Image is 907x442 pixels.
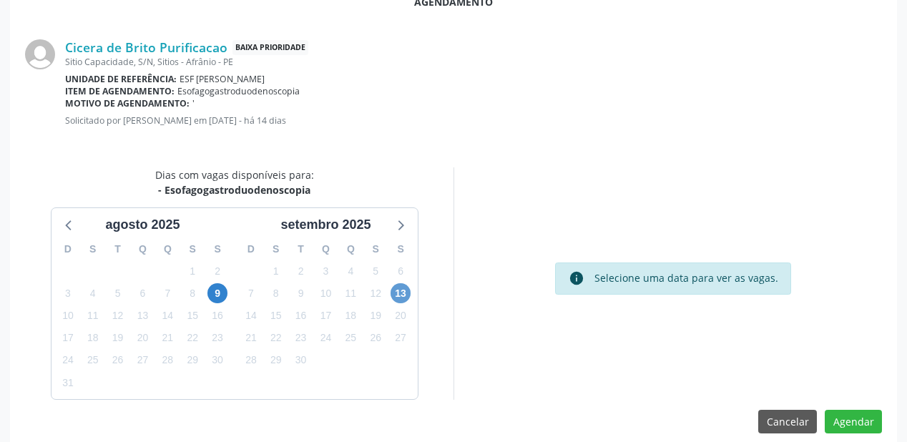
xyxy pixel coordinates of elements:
[65,97,190,109] b: Motivo de agendamento:
[155,182,314,197] div: - Esofagogastroduodenoscopia
[366,261,386,281] span: sexta-feira, 5 de setembro de 2025
[182,350,202,370] span: sexta-feira, 29 de agosto de 2025
[83,283,103,303] span: segunda-feira, 4 de agosto de 2025
[232,40,308,55] span: Baixa Prioridade
[83,328,103,348] span: segunda-feira, 18 de agosto de 2025
[266,350,286,370] span: segunda-feira, 29 de setembro de 2025
[132,328,152,348] span: quarta-feira, 20 de agosto de 2025
[315,306,335,326] span: quarta-feira, 17 de setembro de 2025
[340,328,361,348] span: quinta-feira, 25 de setembro de 2025
[291,261,311,281] span: terça-feira, 2 de setembro de 2025
[65,85,175,97] b: Item de agendamento:
[105,238,130,260] div: T
[391,306,411,326] span: sábado, 20 de setembro de 2025
[155,238,180,260] div: Q
[366,283,386,303] span: sexta-feira, 12 de setembro de 2025
[80,238,105,260] div: S
[180,238,205,260] div: S
[388,238,413,260] div: S
[241,306,261,326] span: domingo, 14 de setembro de 2025
[182,306,202,326] span: sexta-feira, 15 de agosto de 2025
[192,97,195,109] span: '
[65,56,882,68] div: Sitio Capacidade, S/N, Sitios - Afrânio - PE
[315,283,335,303] span: quarta-feira, 10 de setembro de 2025
[340,261,361,281] span: quinta-feira, 4 de setembro de 2025
[241,328,261,348] span: domingo, 21 de setembro de 2025
[182,328,202,348] span: sexta-feira, 22 de agosto de 2025
[291,306,311,326] span: terça-feira, 16 de setembro de 2025
[313,238,338,260] div: Q
[108,283,128,303] span: terça-feira, 5 de agosto de 2025
[366,306,386,326] span: sexta-feira, 19 de setembro de 2025
[132,350,152,370] span: quarta-feira, 27 de agosto de 2025
[56,238,81,260] div: D
[340,283,361,303] span: quinta-feira, 11 de setembro de 2025
[207,261,227,281] span: sábado, 2 de agosto de 2025
[182,283,202,303] span: sexta-feira, 8 de agosto de 2025
[594,270,778,286] div: Selecione uma data para ver as vagas.
[182,261,202,281] span: sexta-feira, 1 de agosto de 2025
[207,350,227,370] span: sábado, 30 de agosto de 2025
[108,306,128,326] span: terça-feira, 12 de agosto de 2025
[58,283,78,303] span: domingo, 3 de agosto de 2025
[825,410,882,434] button: Agendar
[291,350,311,370] span: terça-feira, 30 de setembro de 2025
[58,373,78,393] span: domingo, 31 de agosto de 2025
[338,238,363,260] div: Q
[155,167,314,197] div: Dias com vagas disponíveis para:
[83,350,103,370] span: segunda-feira, 25 de agosto de 2025
[391,283,411,303] span: sábado, 13 de setembro de 2025
[180,73,265,85] span: ESF [PERSON_NAME]
[263,238,288,260] div: S
[65,73,177,85] b: Unidade de referência:
[108,328,128,348] span: terça-feira, 19 de agosto de 2025
[157,350,177,370] span: quinta-feira, 28 de agosto de 2025
[65,39,227,55] a: Cicera de Brito Purificacao
[340,306,361,326] span: quinta-feira, 18 de setembro de 2025
[288,238,313,260] div: T
[569,270,584,286] i: info
[99,215,185,235] div: agosto 2025
[291,283,311,303] span: terça-feira, 9 de setembro de 2025
[58,306,78,326] span: domingo, 10 de agosto de 2025
[177,85,300,97] span: Esofagogastroduodenoscopia
[108,350,128,370] span: terça-feira, 26 de agosto de 2025
[157,283,177,303] span: quinta-feira, 7 de agosto de 2025
[241,283,261,303] span: domingo, 7 de setembro de 2025
[132,283,152,303] span: quarta-feira, 6 de agosto de 2025
[291,328,311,348] span: terça-feira, 23 de setembro de 2025
[205,238,230,260] div: S
[363,238,388,260] div: S
[315,261,335,281] span: quarta-feira, 3 de setembro de 2025
[83,306,103,326] span: segunda-feira, 11 de agosto de 2025
[157,328,177,348] span: quinta-feira, 21 de agosto de 2025
[266,328,286,348] span: segunda-feira, 22 de setembro de 2025
[366,328,386,348] span: sexta-feira, 26 de setembro de 2025
[391,328,411,348] span: sábado, 27 de setembro de 2025
[58,350,78,370] span: domingo, 24 de agosto de 2025
[758,410,817,434] button: Cancelar
[65,114,882,127] p: Solicitado por [PERSON_NAME] em [DATE] - há 14 dias
[157,306,177,326] span: quinta-feira, 14 de agosto de 2025
[315,328,335,348] span: quarta-feira, 24 de setembro de 2025
[266,283,286,303] span: segunda-feira, 8 de setembro de 2025
[391,261,411,281] span: sábado, 6 de setembro de 2025
[275,215,376,235] div: setembro 2025
[241,350,261,370] span: domingo, 28 de setembro de 2025
[130,238,155,260] div: Q
[266,306,286,326] span: segunda-feira, 15 de setembro de 2025
[207,306,227,326] span: sábado, 16 de agosto de 2025
[207,283,227,303] span: sábado, 9 de agosto de 2025
[58,328,78,348] span: domingo, 17 de agosto de 2025
[266,261,286,281] span: segunda-feira, 1 de setembro de 2025
[207,328,227,348] span: sábado, 23 de agosto de 2025
[132,306,152,326] span: quarta-feira, 13 de agosto de 2025
[25,39,55,69] img: img
[239,238,264,260] div: D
